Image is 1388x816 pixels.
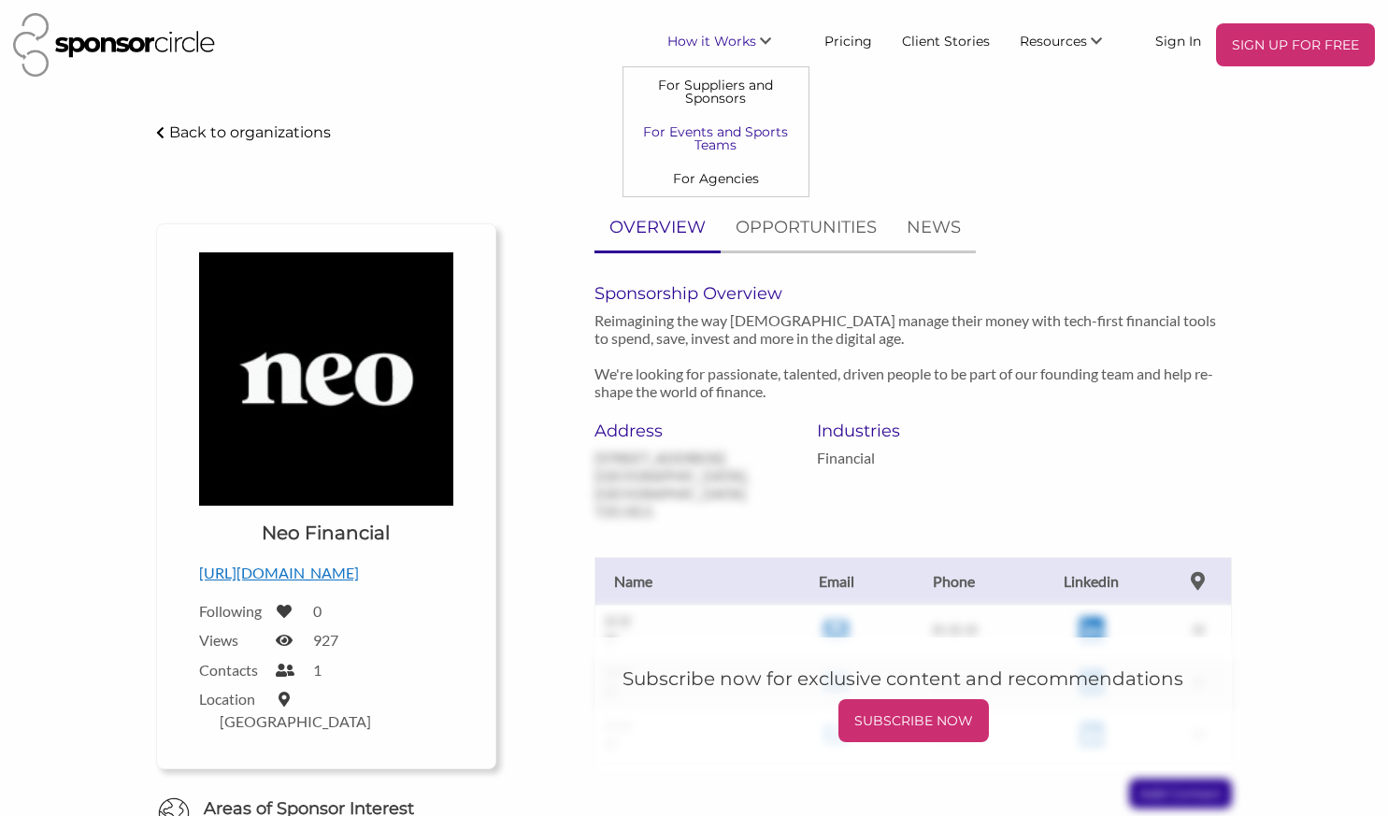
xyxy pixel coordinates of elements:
th: Email [782,557,891,605]
p: Financial [817,449,1010,466]
label: [GEOGRAPHIC_DATA] [220,712,371,730]
img: Neo Financial Logo [199,252,453,507]
a: Sign In [1140,23,1216,57]
p: Reimagining the way [DEMOGRAPHIC_DATA] manage their money with tech-first financial tools to spen... [594,311,1232,400]
p: SIGN UP FOR FREE [1223,31,1367,59]
a: Pricing [809,23,887,57]
a: For Agencies [623,162,808,195]
a: For Events and Sports Teams [623,115,808,162]
p: OVERVIEW [609,214,706,241]
li: How it Works [652,23,809,66]
span: How it Works [667,33,756,50]
h1: Neo Financial [262,520,390,546]
a: SUBSCRIBE NOW [622,699,1204,742]
h5: Subscribe now for exclusive content and recommendations [622,666,1204,692]
a: Client Stories [887,23,1005,57]
th: Linkedin [1018,557,1166,605]
li: Resources [1005,23,1140,66]
h6: Sponsorship Overview [594,283,1232,304]
label: 1 [313,661,322,679]
label: Location [199,690,265,708]
p: [URL][DOMAIN_NAME] [199,561,453,585]
label: Views [199,631,265,649]
label: Following [199,602,265,620]
h6: Address [594,421,788,441]
p: OPPORTUNITIES [736,214,877,241]
p: Back to organizations [169,123,331,141]
label: 927 [313,631,338,649]
p: NEWS [907,214,961,241]
img: Sponsor Circle Logo [13,13,215,77]
label: Contacts [199,661,265,679]
th: Phone [891,557,1018,605]
h6: Industries [817,421,1010,441]
label: 0 [313,602,322,620]
span: Resources [1020,33,1087,50]
th: Name [595,557,782,605]
p: SUBSCRIBE NOW [846,707,981,735]
a: For Suppliers and Sponsors [623,67,808,114]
